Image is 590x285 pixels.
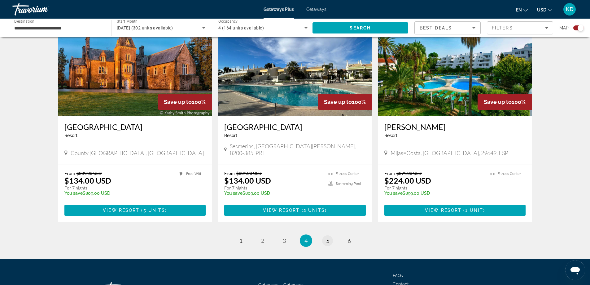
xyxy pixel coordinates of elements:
[537,5,552,14] button: Change currency
[58,17,212,116] img: Knocktopher Abbey
[76,171,102,176] span: $809.00 USD
[304,208,325,213] span: 2 units
[420,24,475,32] mat-select: Sort by
[64,133,77,138] span: Resort
[224,191,322,196] p: $809.00 USD
[64,176,111,185] p: $134.00 USD
[326,237,329,244] span: 5
[117,19,138,24] span: Start Month
[64,171,75,176] span: From
[336,182,361,186] span: Swimming Pool
[218,17,372,116] img: Ponta Grande Resort
[103,208,139,213] span: View Resort
[484,99,512,105] span: Save up to
[559,24,569,32] span: Map
[12,1,74,17] a: Travorium
[300,208,327,213] span: ( )
[64,191,83,196] span: You save
[312,22,409,33] button: Search
[465,208,483,213] span: 1 unit
[230,143,365,156] span: Sesmerias, [GEOGRAPHIC_DATA][PERSON_NAME], 8200-385, PRT
[498,172,521,176] span: Fitness Center
[186,172,201,176] span: Free Wifi
[384,122,526,131] a: [PERSON_NAME]
[393,273,403,278] a: FAQs
[348,237,351,244] span: 6
[139,208,167,213] span: ( )
[261,237,264,244] span: 2
[224,176,271,185] p: $134.00 USD
[64,205,206,216] button: View Resort(5 units)
[537,7,546,12] span: USD
[516,7,522,12] span: en
[566,6,574,12] span: KD
[478,94,532,110] div: 100%
[384,191,484,196] p: $899.00 USD
[425,208,461,213] span: View Resort
[224,122,366,131] a: [GEOGRAPHIC_DATA]
[239,237,243,244] span: 1
[71,149,204,156] span: County [GEOGRAPHIC_DATA], [GEOGRAPHIC_DATA]
[224,171,235,176] span: From
[264,7,294,12] a: Getaways Plus
[378,17,532,116] img: Ona Campanario
[420,25,452,30] span: Best Deals
[562,3,578,16] button: User Menu
[396,171,422,176] span: $899.00 USD
[516,5,528,14] button: Change language
[461,208,485,213] span: ( )
[224,133,237,138] span: Resort
[492,25,513,30] span: Filters
[224,205,366,216] button: View Resort(2 units)
[324,99,352,105] span: Save up to
[224,191,243,196] span: You save
[14,19,34,23] span: Destination
[14,24,103,32] input: Select destination
[384,205,526,216] button: View Resort(1 unit)
[336,172,359,176] span: Fitness Center
[158,94,212,110] div: 100%
[565,260,585,280] iframe: Button to launch messaging window
[384,191,403,196] span: You save
[318,94,372,110] div: 100%
[350,25,371,30] span: Search
[64,122,206,131] a: [GEOGRAPHIC_DATA]
[164,99,192,105] span: Save up to
[58,234,532,247] nav: Pagination
[224,185,322,191] p: For 7 nights
[236,171,262,176] span: $809.00 USD
[306,7,326,12] a: Getaways
[117,25,173,30] span: [DATE] (302 units available)
[487,21,553,34] button: Filters
[384,171,395,176] span: From
[384,185,484,191] p: For 7 nights
[64,191,173,196] p: $809.00 USD
[218,25,264,30] span: 4 (164 units available)
[64,185,173,191] p: For 7 nights
[391,149,508,156] span: Mijas=Costa, [GEOGRAPHIC_DATA], 29649, ESP
[143,208,165,213] span: 5 units
[263,208,299,213] span: View Resort
[218,19,238,24] span: Occupancy
[304,237,308,244] span: 4
[384,176,431,185] p: $224.00 USD
[283,237,286,244] span: 3
[384,133,397,138] span: Resort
